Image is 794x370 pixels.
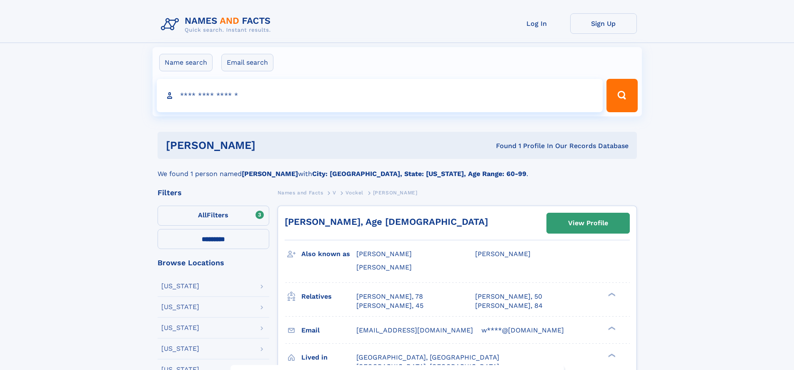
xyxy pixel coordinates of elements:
a: [PERSON_NAME], 84 [475,301,543,310]
div: [US_STATE] [161,345,199,352]
a: [PERSON_NAME], 78 [356,292,423,301]
label: Name search [159,54,213,71]
b: [PERSON_NAME] [242,170,298,178]
div: View Profile [568,214,608,233]
div: ❯ [606,292,616,297]
div: [US_STATE] [161,325,199,331]
a: [PERSON_NAME], 50 [475,292,542,301]
h3: Lived in [301,350,356,365]
b: City: [GEOGRAPHIC_DATA], State: [US_STATE], Age Range: 60-99 [312,170,526,178]
h1: [PERSON_NAME] [166,140,376,151]
a: Sign Up [570,13,637,34]
span: [PERSON_NAME] [475,250,531,258]
span: [PERSON_NAME] [356,263,412,271]
a: [PERSON_NAME], Age [DEMOGRAPHIC_DATA] [285,216,488,227]
div: We found 1 person named with . [158,159,637,179]
a: [PERSON_NAME], 45 [356,301,423,310]
a: Vockel [346,187,363,198]
div: [US_STATE] [161,304,199,310]
span: [PERSON_NAME] [373,190,418,196]
span: V [333,190,336,196]
h3: Relatives [301,289,356,304]
input: search input [157,79,603,112]
div: Browse Locations [158,259,269,267]
img: Logo Names and Facts [158,13,278,36]
div: ❯ [606,325,616,331]
h3: Also known as [301,247,356,261]
button: Search Button [606,79,637,112]
span: Vockel [346,190,363,196]
label: Filters [158,206,269,226]
div: [US_STATE] [161,283,199,289]
span: [PERSON_NAME] [356,250,412,258]
span: [EMAIL_ADDRESS][DOMAIN_NAME] [356,326,473,334]
div: Found 1 Profile In Our Records Database [376,141,629,151]
label: Email search [221,54,273,71]
h3: Email [301,323,356,337]
a: V [333,187,336,198]
a: Names and Facts [278,187,323,198]
a: View Profile [547,213,629,233]
span: All [198,211,207,219]
div: Filters [158,189,269,196]
a: Log In [503,13,570,34]
span: [GEOGRAPHIC_DATA], [GEOGRAPHIC_DATA] [356,353,499,361]
div: ❯ [606,352,616,358]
